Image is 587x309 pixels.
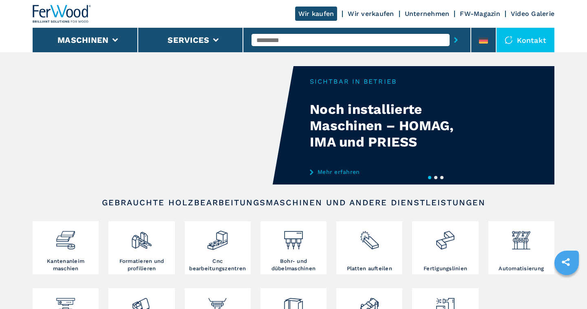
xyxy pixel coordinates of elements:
img: centro_di_lavoro_cnc_2.png [207,223,228,251]
img: squadratrici_2.png [131,223,152,251]
h3: Bohr- und dübelmaschinen [263,258,324,272]
h3: Fertigungslinien [424,265,467,272]
a: sharethis [556,252,576,272]
a: Mehr erfahren [310,169,470,175]
a: Wir kaufen [295,7,338,21]
button: Maschinen [57,35,108,45]
img: linee_di_produzione_2.png [435,223,456,251]
a: Platten aufteilen [336,221,402,274]
h3: Formatieren und profilieren [110,258,172,272]
a: Formatieren und profilieren [108,221,174,274]
h3: Platten aufteilen [347,265,392,272]
a: Automatisierung [488,221,554,274]
img: sezionatrici_2.png [359,223,380,251]
button: Services [168,35,209,45]
button: submit-button [450,31,462,49]
a: Cnc bearbeitungszentren [185,221,251,274]
button: 2 [434,176,437,179]
a: Kantenanleim maschien [33,221,99,274]
a: Fertigungslinien [412,221,478,274]
h2: Gebrauchte Holzbearbeitungsmaschinen und andere Dienstleistungen [59,198,528,207]
img: Ferwood [33,5,91,23]
img: Kontakt [505,36,513,44]
a: Unternehmen [405,10,450,18]
a: Video Galerie [511,10,554,18]
video: Your browser does not support the video tag. [33,66,293,185]
a: Wir verkaufen [348,10,394,18]
h3: Cnc bearbeitungszentren [187,258,249,272]
img: automazione.png [510,223,532,251]
h3: Kantenanleim maschien [35,258,97,272]
button: 3 [440,176,444,179]
h3: Automatisierung [499,265,544,272]
img: foratrici_inseritrici_2.png [282,223,304,251]
div: Kontakt [497,28,554,52]
img: bordatrici_1.png [55,223,76,251]
a: Bohr- und dübelmaschinen [260,221,327,274]
a: FW-Magazin [460,10,500,18]
button: 1 [428,176,431,179]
